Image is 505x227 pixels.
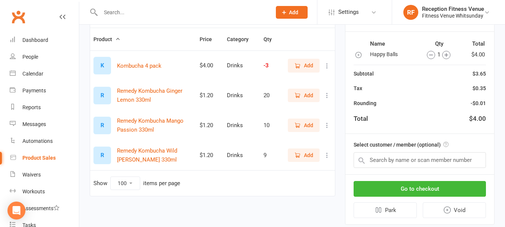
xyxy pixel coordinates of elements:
span: Add [289,9,298,15]
input: Search by name or scan member number [354,152,486,168]
div: Payments [22,88,46,93]
div: Waivers [22,172,41,178]
a: Waivers [10,166,79,183]
div: Dashboard [22,37,48,43]
button: Category [227,35,257,44]
button: Remedy Kombucha Ginger Lemon 330ml [117,86,193,104]
button: Kombucha 4 pack [117,61,161,70]
div: $4.00 [469,114,486,124]
span: Add [304,151,313,159]
button: Add [288,89,320,102]
div: Open Intercom Messenger [7,202,25,220]
div: Drinks [227,62,257,69]
span: Settings [338,4,359,21]
a: Workouts [10,183,79,200]
div: $1.20 [200,152,220,159]
div: $4.00 [200,62,220,69]
button: Add [288,59,320,72]
a: Product Sales [10,150,79,166]
div: Reports [22,104,41,110]
div: Total [354,114,368,124]
div: -3 [264,62,280,69]
div: $0.35 [472,84,486,92]
div: Set product image [93,57,111,74]
div: 10 [264,122,280,129]
td: Happy Balls [370,49,415,59]
div: Messages [22,121,46,127]
div: Calendar [22,71,43,77]
a: People [10,49,79,65]
div: 9 [264,152,280,159]
a: Dashboard [10,32,79,49]
label: Select customer / member (optional) [354,141,449,149]
div: $1.20 [200,92,220,99]
div: RF [403,5,418,20]
button: Add [288,119,320,132]
div: Drinks [227,122,257,129]
div: Set product image [93,117,111,134]
th: Total [463,39,485,49]
span: Price [200,36,220,42]
div: items per page [143,180,180,187]
button: Price [200,35,220,44]
a: Reports [10,99,79,116]
button: Void [423,202,486,218]
a: Assessments [10,200,79,217]
div: Tax [354,84,362,92]
button: Remedy Kombucha Mango Passion 330ml [117,116,193,134]
button: Add [276,6,308,19]
th: Qty [416,39,462,49]
div: Product Sales [22,155,56,161]
a: Clubworx [9,7,28,26]
div: Fitness Venue Whitsunday [422,12,484,19]
div: Subtotal [354,70,374,78]
span: Qty [264,36,280,42]
div: $1.20 [200,122,220,129]
div: 1 [416,50,461,59]
button: Qty [264,35,280,44]
div: Show [93,177,180,190]
span: Add [304,61,313,70]
span: Category [227,36,257,42]
div: Reception Fitness Venue [422,6,484,12]
span: Add [304,91,313,99]
button: Park [354,202,417,218]
input: Search... [98,7,266,18]
div: Rounding [354,99,376,107]
button: Remedy Kombucha Wild [PERSON_NAME] 330ml [117,146,193,164]
button: Add [288,148,320,162]
a: Automations [10,133,79,150]
button: Product [93,35,120,44]
div: Assessments [22,205,59,211]
div: Set product image [93,87,111,104]
div: $3.65 [472,70,486,78]
span: Product [93,36,120,42]
a: Messages [10,116,79,133]
th: Name [370,39,415,49]
a: Calendar [10,65,79,82]
div: 20 [264,92,280,99]
td: $4.00 [463,49,485,59]
div: Workouts [22,188,45,194]
div: Set product image [93,147,111,164]
div: Drinks [227,92,257,99]
div: Automations [22,138,53,144]
a: Payments [10,82,79,99]
span: Add [304,121,313,129]
div: Drinks [227,152,257,159]
div: People [22,54,38,60]
div: -$0.01 [471,99,486,107]
button: Go to checkout [354,181,486,197]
